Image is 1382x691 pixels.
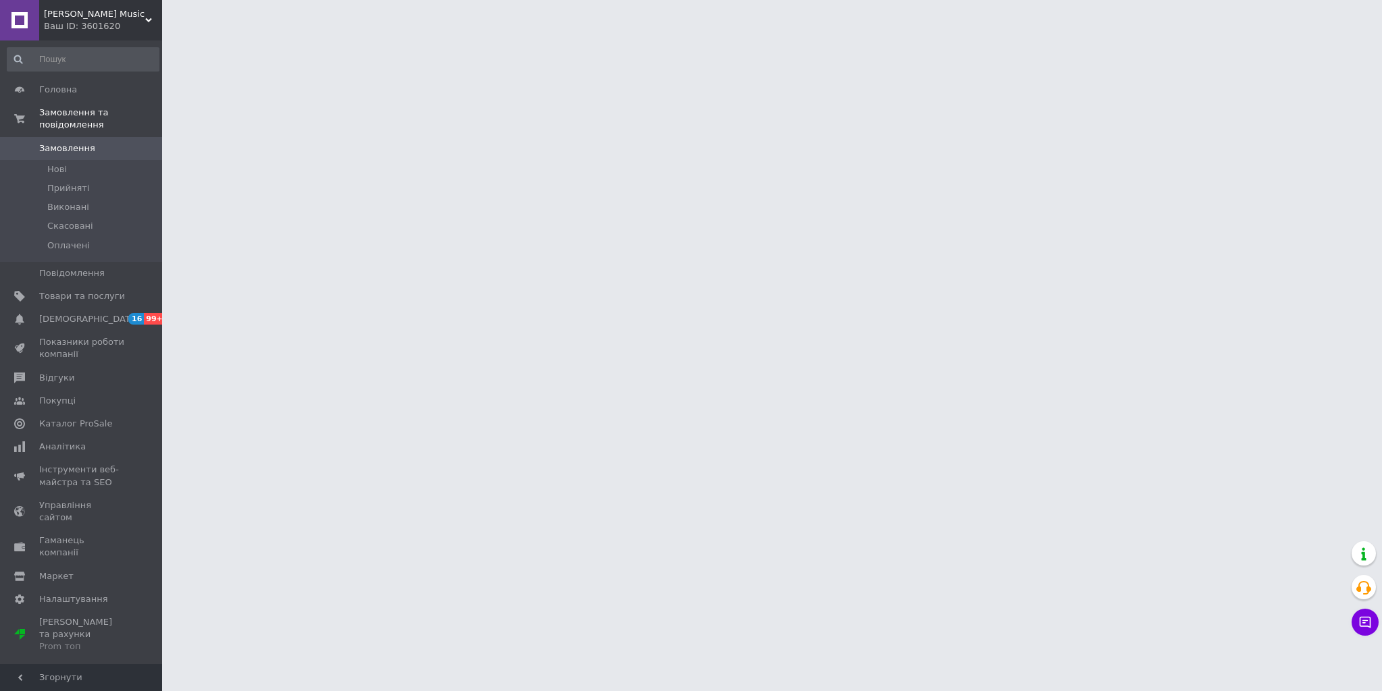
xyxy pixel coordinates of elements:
[44,20,162,32] div: Ваш ID: 3601620
[39,570,74,582] span: Маркет
[39,267,105,279] span: Повідомлення
[144,313,166,325] span: 99+
[39,418,112,430] span: Каталог ProSale
[39,441,86,453] span: Аналітика
[39,395,76,407] span: Покупці
[39,313,139,325] span: [DEMOGRAPHIC_DATA]
[128,313,144,325] span: 16
[39,534,125,559] span: Гаманець компанії
[44,8,145,20] span: Leo Music
[39,616,125,653] span: [PERSON_NAME] та рахунки
[39,593,108,605] span: Налаштування
[39,290,125,302] span: Товари та послуги
[39,84,77,96] span: Головна
[47,201,89,213] span: Виконані
[47,182,89,194] span: Прийняті
[39,499,125,524] span: Управління сайтом
[39,464,125,488] span: Інструменти веб-майстра та SEO
[1352,609,1379,636] button: Чат з покупцем
[39,107,162,131] span: Замовлення та повідомлення
[47,220,93,232] span: Скасовані
[7,47,159,72] input: Пошук
[47,240,90,252] span: Оплачені
[39,336,125,360] span: Показники роботи компанії
[47,163,67,175] span: Нові
[39,640,125,653] div: Prom топ
[39,372,74,384] span: Відгуки
[39,142,95,155] span: Замовлення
